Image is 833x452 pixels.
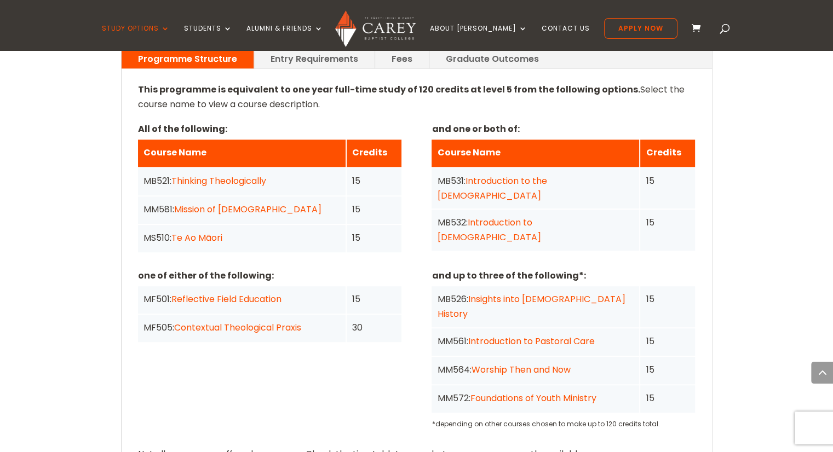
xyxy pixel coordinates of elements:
div: 15 [646,391,690,405]
a: Introduction to [DEMOGRAPHIC_DATA] [437,216,541,244]
div: MF505: [143,320,340,335]
a: Mission of [DEMOGRAPHIC_DATA] [174,203,321,216]
p: Select the course name to view a course description. [138,82,696,120]
div: MM564: [437,362,634,377]
a: Students [184,25,232,50]
div: MM561: [437,334,634,349]
a: Contextual Theological Praxis [174,321,301,334]
a: Foundations of Youth Ministry [470,392,596,404]
div: 15 [352,173,396,188]
div: 15 [646,173,690,188]
a: Introduction to the [DEMOGRAPHIC_DATA] [437,175,547,202]
a: Alumni & Friends [246,25,323,50]
a: Study Options [102,25,170,50]
a: Te Ao Māori [171,231,222,244]
div: Course Name [143,145,340,160]
div: MB521: [143,173,340,188]
div: MM572: [437,391,634,405]
div: MB531: [437,173,634,203]
div: Credits [352,145,396,160]
a: Fees [375,49,429,68]
div: 15 [352,202,396,217]
a: Entry Requirements [254,49,375,68]
div: 15 [646,292,690,306]
div: MS510: [143,230,340,245]
div: MF501: [143,292,340,306]
div: 15 [646,362,690,377]
p: and up to three of the following*: [432,268,695,283]
a: Insights into [DEMOGRAPHIC_DATA] History [437,293,625,320]
a: Reflective Field Education [171,293,282,305]
div: 15 [646,334,690,349]
div: 15 [352,230,396,245]
p: and one or both of: [432,121,695,136]
div: 30 [352,320,396,335]
a: Thinking Theologically [171,175,266,187]
img: Carey Baptist College [335,10,416,47]
a: Apply Now [604,18,677,39]
strong: This programme is equivalent to one year full-time study of 120 credits at level 5 from the follo... [138,83,640,96]
div: 15 [646,215,690,230]
div: MB526: [437,292,634,321]
a: About [PERSON_NAME] [430,25,527,50]
a: Graduate Outcomes [429,49,555,68]
div: MB532: [437,215,634,245]
a: Introduction to Pastoral Care [468,335,594,347]
div: Credits [646,145,690,160]
a: Worship Then and Now [471,363,570,376]
p: All of the following: [138,121,401,136]
a: Programme Structure [122,49,254,68]
div: Course Name [437,145,634,160]
p: *depending on other courses chosen to make up to 120 credits total. [432,416,695,431]
a: Contact Us [542,25,590,50]
p: one of either of the following: [138,268,401,283]
div: MM581: [143,202,340,217]
div: 15 [352,292,396,306]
